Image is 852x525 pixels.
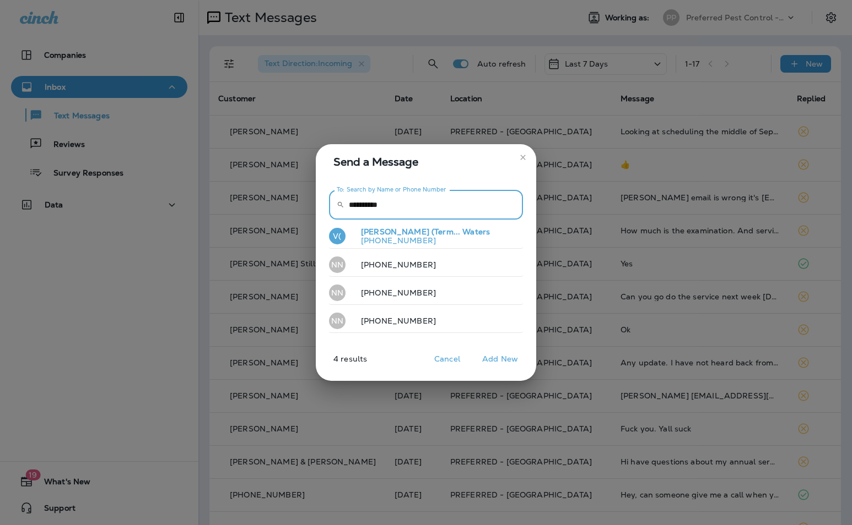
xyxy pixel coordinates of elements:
span: Send a Message [333,153,523,171]
button: NN [PHONE_NUMBER] [329,309,523,333]
button: Add New [477,351,524,368]
p: [PHONE_NUMBER] [352,260,436,269]
button: NN [PHONE_NUMBER] [329,253,523,277]
div: NN [329,285,346,301]
div: V( [329,228,346,244]
p: [PHONE_NUMBER] [352,288,436,297]
div: NN [329,313,346,329]
button: V([PERSON_NAME] (Term... Waters[PHONE_NUMBER] [329,224,523,249]
p: [PHONE_NUMBER] [352,316,436,325]
span: [PERSON_NAME] (Term... [361,227,460,237]
button: NN [PHONE_NUMBER] [329,281,523,305]
button: close [514,149,532,166]
label: To: Search by Name or Phone Number [337,185,446,194]
button: Cancel [427,351,468,368]
p: [PHONE_NUMBER] [352,236,490,245]
p: 4 results [311,354,367,372]
div: NN [329,256,346,273]
span: Waters [462,227,490,237]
